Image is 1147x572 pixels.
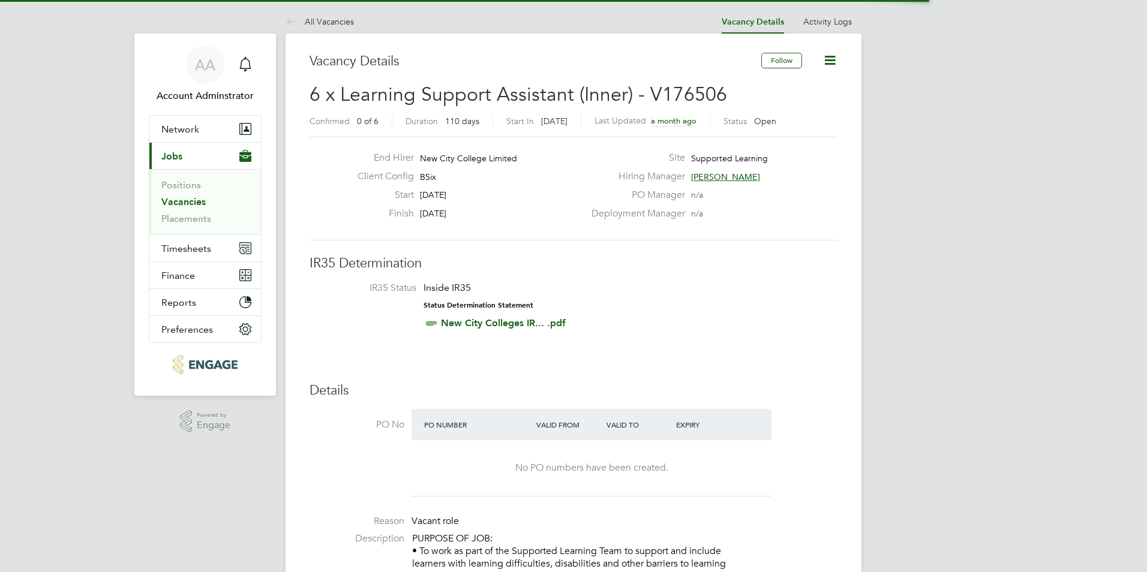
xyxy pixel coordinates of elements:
[310,53,761,70] h3: Vacancy Details
[441,317,566,329] a: New City Colleges IR... .pdf
[161,196,206,207] a: Vacancies
[424,282,471,293] span: Inside IR35
[357,116,379,127] span: 0 of 6
[310,419,404,431] label: PO No
[149,46,262,103] a: AAAccount Adminstrator
[310,515,404,528] label: Reason
[424,462,759,474] div: No PO numbers have been created.
[348,207,414,220] label: Finish
[406,116,438,127] label: Duration
[421,414,533,435] div: PO Number
[310,255,837,272] h3: IR35 Determination
[424,301,533,309] strong: Status Determination Statement
[310,83,727,106] span: 6 x Learning Support Assistant (Inner) - V176506
[420,153,517,164] span: New City College Limited
[594,115,646,126] label: Last Updated
[310,382,837,399] h3: Details
[541,116,568,127] span: [DATE]
[584,207,685,220] label: Deployment Manager
[149,316,261,342] button: Preferences
[161,270,195,281] span: Finance
[149,89,262,103] span: Account Adminstrator
[322,282,416,294] label: IR35 Status
[533,414,603,435] div: Valid From
[673,414,743,435] div: Expiry
[286,16,354,27] a: All Vacancies
[197,420,230,430] span: Engage
[161,179,201,191] a: Positions
[603,414,674,435] div: Valid To
[310,116,350,127] label: Confirmed
[754,116,776,127] span: Open
[506,116,534,127] label: Start In
[420,189,446,200] span: [DATE]
[134,34,276,396] nav: Main navigation
[197,410,230,420] span: Powered by
[348,170,414,183] label: Client Config
[445,116,479,127] span: 110 days
[691,153,768,164] span: Supported Learning
[310,532,404,545] label: Description
[761,53,802,68] button: Follow
[420,171,436,182] span: BSix
[161,124,199,135] span: Network
[149,143,261,169] button: Jobs
[691,189,703,200] span: n/a
[149,289,261,315] button: Reports
[173,355,237,374] img: protocol-logo-retina.png
[149,262,261,288] button: Finance
[161,243,211,254] span: Timesheets
[161,150,182,162] span: Jobs
[691,171,760,182] span: [PERSON_NAME]
[651,116,696,126] span: a month ago
[161,297,196,308] span: Reports
[161,213,211,224] a: Placements
[584,152,685,164] label: Site
[722,17,784,27] a: Vacancy Details
[803,16,852,27] a: Activity Logs
[161,324,213,335] span: Preferences
[723,116,747,127] label: Status
[149,235,261,261] button: Timesheets
[691,208,703,219] span: n/a
[420,208,446,219] span: [DATE]
[149,116,261,142] button: Network
[149,355,262,374] a: Go to home page
[412,515,459,527] span: Vacant role
[348,189,414,201] label: Start
[195,57,215,73] span: AA
[149,169,261,234] div: Jobs
[180,410,231,433] a: Powered byEngage
[348,152,414,164] label: End Hirer
[584,170,685,183] label: Hiring Manager
[584,189,685,201] label: PO Manager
